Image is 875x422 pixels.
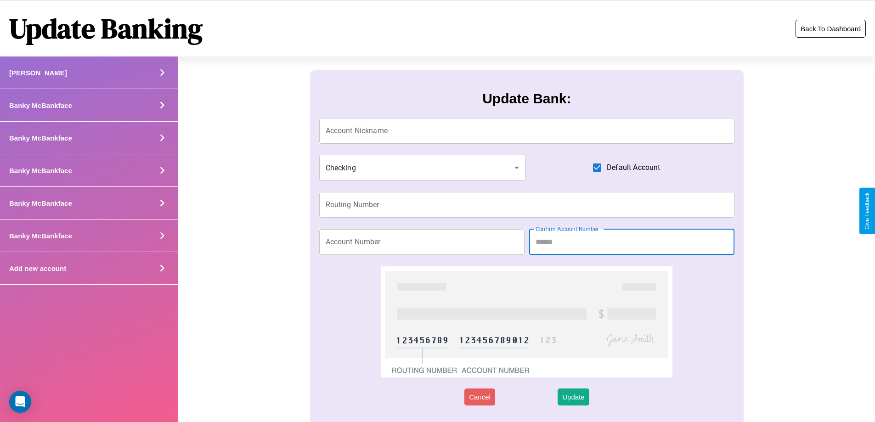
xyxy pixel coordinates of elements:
button: Update [558,388,589,405]
div: Give Feedback [864,192,870,230]
h4: Banky McBankface [9,101,72,109]
h4: [PERSON_NAME] [9,69,67,77]
span: Default Account [607,162,660,173]
h4: Banky McBankface [9,167,72,174]
h4: Banky McBankface [9,199,72,207]
h1: Update Banking [9,10,203,47]
h4: Banky McBankface [9,134,72,142]
div: Open Intercom Messenger [9,391,31,413]
button: Back To Dashboard [796,20,866,38]
h4: Banky McBankface [9,232,72,240]
div: Checking [319,155,526,180]
h3: Update Bank: [482,91,571,107]
h4: Add new account [9,264,66,272]
img: check [381,266,672,377]
button: Cancel [464,388,495,405]
label: Confirm Account Number [536,225,598,233]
